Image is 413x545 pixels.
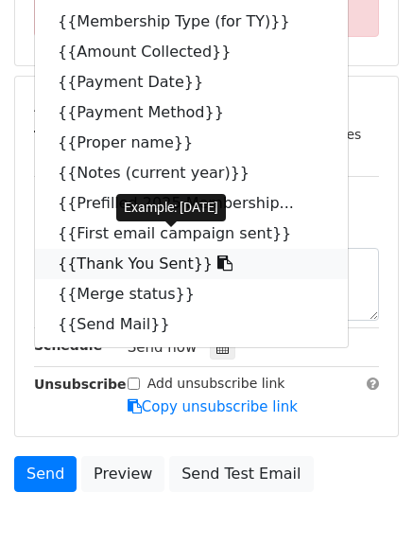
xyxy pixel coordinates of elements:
strong: Unsubscribe [34,377,127,392]
a: Preview [81,456,164,492]
a: {{Payment Method}} [35,97,348,128]
a: {{Proper name}} [35,128,348,158]
iframe: Chat Widget [318,454,413,545]
a: Copy unsubscribe link [128,398,298,415]
a: {{First email campaign sent}} [35,219,348,249]
a: {{Membership Type (for TY)}} [35,7,348,37]
a: {{Prefilled 2025 Membership... [35,188,348,219]
a: Send Test Email [169,456,313,492]
a: Send [14,456,77,492]
a: {{Notes (current year)}} [35,158,348,188]
strong: Schedule [34,338,102,353]
a: {{Payment Date}} [35,67,348,97]
a: {{Amount Collected}} [35,37,348,67]
span: Send now [128,339,198,356]
a: {{Thank You Sent}} [35,249,348,279]
div: Example: [DATE] [116,194,226,221]
label: Add unsubscribe link [147,374,285,394]
a: {{Merge status}} [35,279,348,309]
a: {{Send Mail}} [35,309,348,340]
